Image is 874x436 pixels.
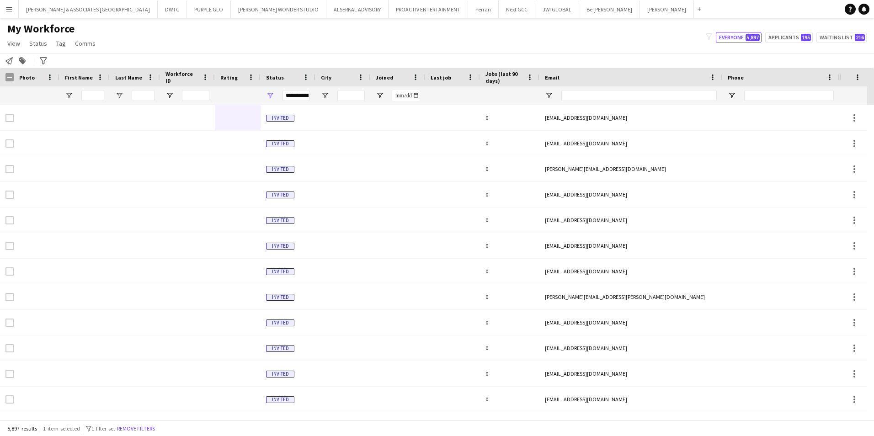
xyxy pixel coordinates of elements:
span: Invited [266,371,294,378]
button: [PERSON_NAME] WONDER STUDIO [231,0,326,18]
span: Invited [266,319,294,326]
button: Open Filter Menu [728,91,736,100]
span: Last job [431,74,451,81]
div: 0 [480,233,539,258]
button: Be [PERSON_NAME] [579,0,640,18]
button: Applicants195 [765,32,813,43]
button: Open Filter Menu [115,91,123,100]
span: Invited [266,396,294,403]
span: First Name [65,74,93,81]
input: Row Selection is disabled for this row (unchecked) [5,242,14,250]
input: Row Selection is disabled for this row (unchecked) [5,216,14,224]
app-action-btn: Notify workforce [4,55,15,66]
div: [EMAIL_ADDRESS][DOMAIN_NAME] [539,310,722,335]
div: 0 [480,207,539,233]
span: Invited [266,140,294,147]
input: Row Selection is disabled for this row (unchecked) [5,344,14,352]
button: Remove filters [115,424,157,434]
app-action-btn: Advanced filters [38,55,49,66]
button: Open Filter Menu [545,91,553,100]
button: Waiting list216 [816,32,867,43]
button: [PERSON_NAME] & ASSOCIATES [GEOGRAPHIC_DATA] [19,0,158,18]
button: Open Filter Menu [376,91,384,100]
span: 195 [801,34,811,41]
span: 1 filter set [91,425,115,432]
button: Ferrari [468,0,499,18]
div: 0 [480,131,539,156]
div: 0 [480,105,539,130]
div: [EMAIL_ADDRESS][DOMAIN_NAME] [539,335,722,361]
input: Row Selection is disabled for this row (unchecked) [5,267,14,276]
input: Row Selection is disabled for this row (unchecked) [5,293,14,301]
button: Open Filter Menu [321,91,329,100]
div: [EMAIL_ADDRESS][DOMAIN_NAME] [539,207,722,233]
input: Joined Filter Input [392,90,420,101]
div: 0 [480,182,539,207]
input: Row Selection is disabled for this row (unchecked) [5,395,14,404]
a: Comms [71,37,99,49]
div: [EMAIL_ADDRESS][DOMAIN_NAME] [539,259,722,284]
app-action-btn: Add to tag [17,55,28,66]
div: [PERSON_NAME][EMAIL_ADDRESS][DOMAIN_NAME] [539,156,722,181]
a: Status [26,37,51,49]
div: [EMAIL_ADDRESS][DOMAIN_NAME] [539,105,722,130]
div: 0 [480,156,539,181]
button: PURPLE GLO [187,0,231,18]
div: [EMAIL_ADDRESS][DOMAIN_NAME] [539,182,722,207]
span: Photo [19,74,35,81]
div: [EMAIL_ADDRESS][DOMAIN_NAME] [539,131,722,156]
span: Phone [728,74,744,81]
button: JWI GLOBAL [535,0,579,18]
div: 0 [480,387,539,412]
div: 0 [480,284,539,309]
div: [EMAIL_ADDRESS][DOMAIN_NAME] [539,387,722,412]
span: Status [266,74,284,81]
span: 1 item selected [43,425,80,432]
div: 0 [480,361,539,386]
input: Workforce ID Filter Input [182,90,209,101]
input: Row Selection is disabled for this row (unchecked) [5,191,14,199]
input: City Filter Input [337,90,365,101]
span: Status [29,39,47,48]
button: Everyone5,897 [716,32,762,43]
input: Row Selection is disabled for this row (unchecked) [5,370,14,378]
div: [EMAIL_ADDRESS][DOMAIN_NAME] [539,361,722,386]
span: Email [545,74,560,81]
span: Invited [266,268,294,275]
input: Last Name Filter Input [132,90,155,101]
button: Open Filter Menu [266,91,274,100]
input: Row Selection is disabled for this row (unchecked) [5,319,14,327]
input: Email Filter Input [561,90,717,101]
input: First Name Filter Input [81,90,104,101]
input: Row Selection is disabled for this row (unchecked) [5,114,14,122]
button: Open Filter Menu [165,91,174,100]
button: [PERSON_NAME] [640,0,694,18]
a: View [4,37,24,49]
div: 0 [480,259,539,284]
button: Open Filter Menu [65,91,73,100]
span: Tag [56,39,66,48]
span: 5,897 [746,34,760,41]
span: City [321,74,331,81]
button: Next GCC [499,0,535,18]
span: Rating [220,74,238,81]
div: [EMAIL_ADDRESS][DOMAIN_NAME] [539,233,722,258]
input: Row Selection is disabled for this row (unchecked) [5,165,14,173]
span: Invited [266,294,294,301]
span: Jobs (last 90 days) [485,70,523,84]
span: Invited [266,217,294,224]
a: Tag [53,37,69,49]
span: Workforce ID [165,70,198,84]
div: 0 [480,310,539,335]
span: Last Name [115,74,142,81]
span: Invited [266,191,294,198]
button: PROACTIV ENTERTAINMENT [389,0,468,18]
input: Phone Filter Input [744,90,834,101]
span: Joined [376,74,394,81]
span: Invited [266,115,294,122]
button: DWTC [158,0,187,18]
button: ALSERKAL ADVISORY [326,0,389,18]
span: Invited [266,166,294,173]
span: My Workforce [7,22,75,36]
span: Comms [75,39,96,48]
